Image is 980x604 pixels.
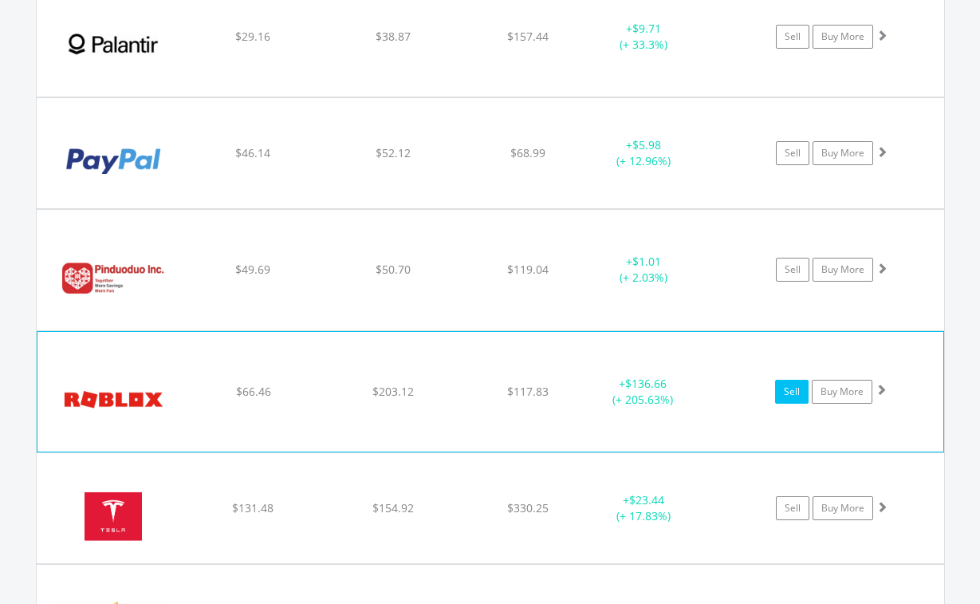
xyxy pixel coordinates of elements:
span: $1.01 [632,254,661,269]
span: $136.66 [625,376,667,391]
a: Buy More [812,380,872,404]
a: Sell [776,258,809,282]
span: $68.99 [510,145,545,160]
div: + (+ 17.83%) [584,492,704,524]
a: Sell [776,496,809,520]
img: EQU.US.TSLA.png [45,473,182,559]
span: $66.46 [236,384,271,399]
div: + (+ 12.96%) [584,137,704,169]
span: $119.04 [507,262,549,277]
a: Sell [776,25,809,49]
img: EQU.US.PDD.png [45,230,182,326]
a: Buy More [813,258,873,282]
img: EQU.US.PYPL.png [45,118,182,204]
a: Sell [776,141,809,165]
a: Buy More [813,25,873,49]
a: Buy More [813,141,873,165]
span: $23.44 [629,492,664,507]
span: $49.69 [235,262,270,277]
span: $46.14 [235,145,270,160]
a: Sell [775,380,809,404]
div: + (+ 205.63%) [583,376,703,408]
span: $9.71 [632,21,661,36]
span: $203.12 [372,384,414,399]
span: $52.12 [376,145,411,160]
span: $50.70 [376,262,411,277]
span: $117.83 [507,384,549,399]
span: $330.25 [507,500,549,515]
span: $154.92 [372,500,414,515]
span: $157.44 [507,29,549,44]
div: + (+ 2.03%) [584,254,704,286]
span: $131.48 [232,500,274,515]
span: $29.16 [235,29,270,44]
img: EQU.US.RBLX.png [45,352,183,448]
span: $38.87 [376,29,411,44]
div: + (+ 33.3%) [584,21,704,53]
a: Buy More [813,496,873,520]
span: $5.98 [632,137,661,152]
